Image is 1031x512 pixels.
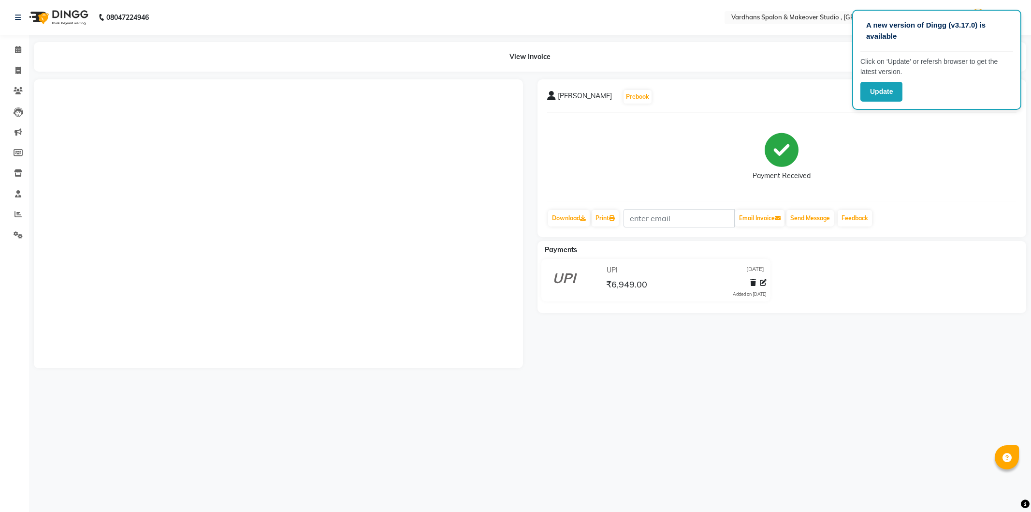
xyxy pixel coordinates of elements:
input: enter email [624,209,735,227]
button: Send Message [786,210,834,226]
iframe: chat widget [990,473,1021,502]
button: Prebook [624,90,652,104]
b: 08047224946 [106,4,149,31]
span: UPI [607,265,618,275]
a: Feedback [838,210,872,226]
a: Download [548,210,590,226]
p: A new version of Dingg (v3.17.0) is available [866,20,1007,42]
div: Added on [DATE] [733,291,767,298]
button: Email Invoice [735,210,784,226]
img: Admin [970,9,987,26]
span: Payments [545,245,577,254]
a: Print [592,210,619,226]
span: [PERSON_NAME] [558,91,612,105]
button: Update [860,82,902,102]
p: Click on ‘Update’ or refersh browser to get the latest version. [860,57,1013,77]
img: logo [25,4,91,31]
div: View Invoice [34,42,1026,72]
span: [DATE] [746,265,764,275]
div: Payment Received [753,171,811,181]
span: ₹6,949.00 [606,279,647,292]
